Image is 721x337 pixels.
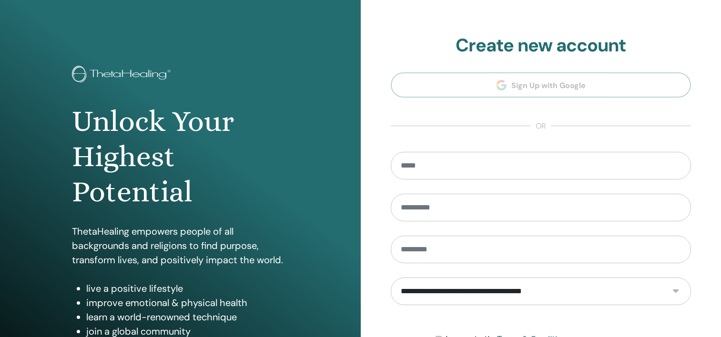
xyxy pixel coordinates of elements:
li: learn a world-renowned technique [86,310,288,324]
h2: Create new account [391,35,691,57]
p: ThetaHealing empowers people of all backgrounds and religions to find purpose, transform lives, a... [72,224,288,267]
h1: Unlock Your Highest Potential [72,104,288,210]
li: improve emotional & physical health [86,296,288,310]
li: live a positive lifestyle [86,281,288,296]
span: or [531,120,551,132]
